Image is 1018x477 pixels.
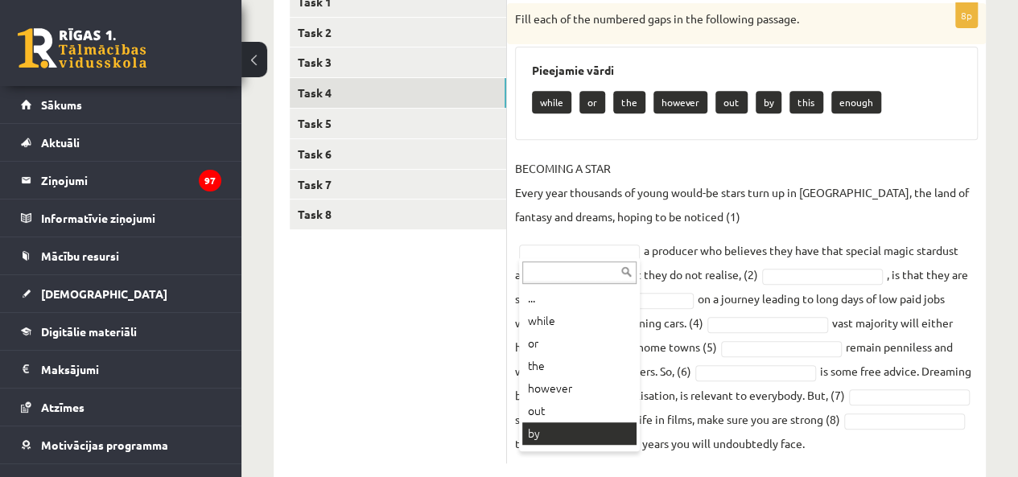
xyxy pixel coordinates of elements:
[522,377,637,400] div: however
[522,422,637,445] div: by
[522,310,637,332] div: while
[522,332,637,355] div: or
[522,355,637,377] div: the
[522,400,637,422] div: out
[522,287,637,310] div: ...
[522,445,637,467] div: this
